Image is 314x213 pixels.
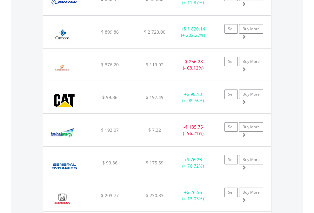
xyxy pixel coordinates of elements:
[224,155,238,164] a: Sell
[173,58,213,71] div: - (- 68.12%)
[101,29,119,35] span: $ 899.86
[173,124,213,136] div: - (- 96.21%)
[239,122,263,132] a: Buy More
[239,57,263,66] a: Buy More
[185,58,203,64] span: $ 256.28
[239,155,263,164] a: Buy More
[46,155,82,177] img: EQU.US.GD.png
[46,122,78,144] img: EQU.US.FCEL.png
[101,192,119,198] span: $ 203.77
[239,188,263,197] a: Buy More
[102,160,117,166] span: $ 99.36
[224,57,238,66] a: Sell
[46,57,78,79] img: EQU.US.CSIQ.png
[102,94,117,100] span: $ 99.36
[148,127,161,133] span: $ 7.32
[173,91,213,104] div: + (+ 98.76%)
[239,24,263,34] a: Buy More
[101,127,119,133] span: $ 193.07
[101,62,119,68] span: $ 376.20
[146,62,164,68] span: $ 119.92
[224,188,238,197] a: Sell
[46,89,82,112] img: EQU.US.CAT.png
[173,26,213,38] div: + (+ 202.27%)
[187,91,202,97] span: $ 98.13
[239,90,263,99] a: Buy More
[224,90,238,99] a: Sell
[146,192,164,198] span: $ 230.33
[224,122,238,132] a: Sell
[146,94,164,100] span: $ 197.49
[146,160,164,166] span: $ 175.59
[187,156,202,163] span: $ 76.23
[187,189,202,195] span: $ 26.56
[46,24,78,46] img: EQU.US.CCJ.png
[173,156,213,169] div: + (+ 76.72%)
[224,24,238,34] a: Sell
[184,26,205,32] span: $ 1 820.14
[144,29,165,35] span: $ 2 720.00
[185,124,203,130] span: $ 185.75
[173,189,213,202] div: + (+ 13.03%)
[46,187,78,210] img: EQU.US.HMC.png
